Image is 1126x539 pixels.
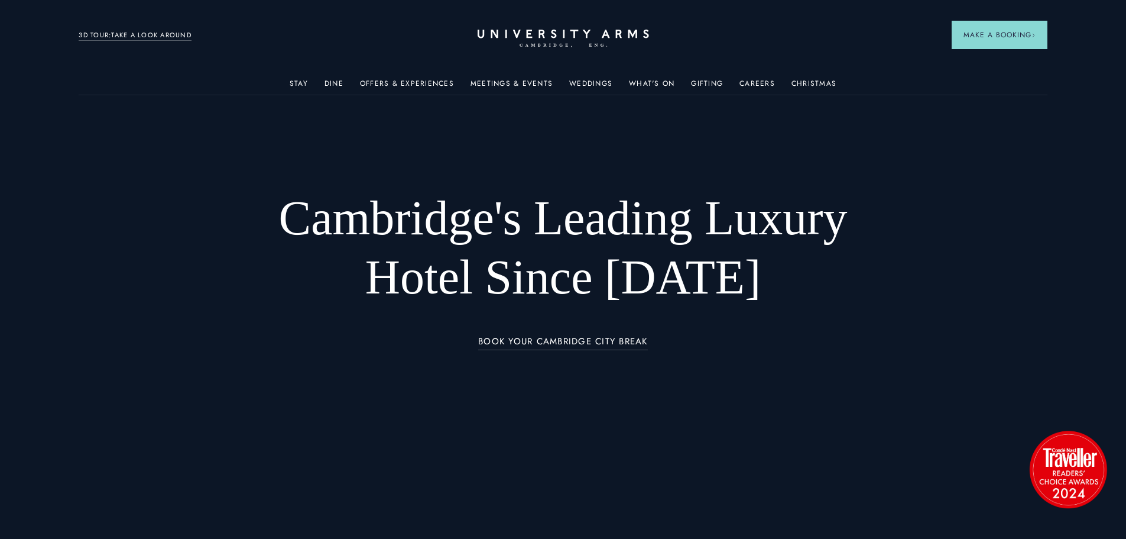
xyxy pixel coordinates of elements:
[470,79,553,95] a: Meetings & Events
[325,79,343,95] a: Dine
[1024,425,1112,514] img: image-2524eff8f0c5d55edbf694693304c4387916dea5-1501x1501-png
[248,189,878,307] h1: Cambridge's Leading Luxury Hotel Since [DATE]
[952,21,1047,49] button: Make a BookingArrow icon
[739,79,775,95] a: Careers
[478,337,648,350] a: BOOK YOUR CAMBRIDGE CITY BREAK
[1031,33,1036,37] img: Arrow icon
[963,30,1036,40] span: Make a Booking
[569,79,612,95] a: Weddings
[478,30,649,48] a: Home
[360,79,454,95] a: Offers & Experiences
[691,79,723,95] a: Gifting
[79,30,192,41] a: 3D TOUR:TAKE A LOOK AROUND
[290,79,308,95] a: Stay
[791,79,836,95] a: Christmas
[629,79,674,95] a: What's On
